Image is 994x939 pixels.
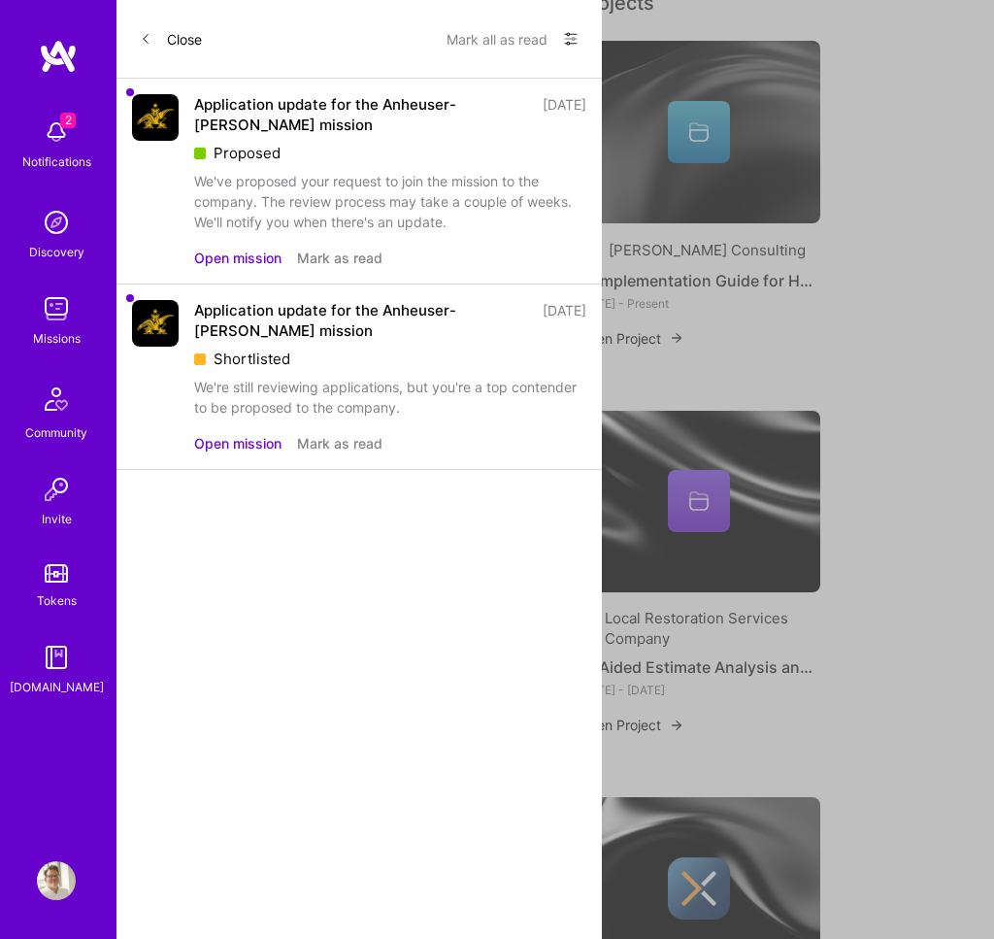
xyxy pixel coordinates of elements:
button: Open mission [194,248,282,268]
div: Discovery [29,242,84,262]
div: Invite [42,509,72,529]
div: [DOMAIN_NAME] [10,677,104,697]
img: Invite [37,470,76,509]
img: Company Logo [132,94,179,141]
div: [DATE] [543,94,586,135]
button: Mark as read [297,248,382,268]
img: guide book [37,638,76,677]
div: Shortlisted [194,349,586,369]
img: discovery [37,203,76,242]
img: User Avatar [37,861,76,900]
button: Close [140,23,202,54]
a: User Avatar [32,861,81,900]
div: [DATE] [543,300,586,341]
div: Application update for the Anheuser-[PERSON_NAME] mission [194,300,531,341]
button: Mark as read [297,433,382,453]
div: Tokens [37,590,77,611]
div: Community [25,422,87,443]
button: Mark all as read [447,23,547,54]
div: Missions [33,328,81,349]
div: Proposed [194,143,586,163]
div: We're still reviewing applications, but you're a top contender to be proposed to the company. [194,377,586,418]
button: Open mission [194,433,282,453]
img: teamwork [37,289,76,328]
img: Community [33,376,80,422]
img: tokens [45,564,68,583]
div: We've proposed your request to join the mission to the company. The review process may take a cou... [194,171,586,232]
img: Company Logo [132,300,179,347]
img: logo [39,39,78,74]
div: Application update for the Anheuser-[PERSON_NAME] mission [194,94,531,135]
